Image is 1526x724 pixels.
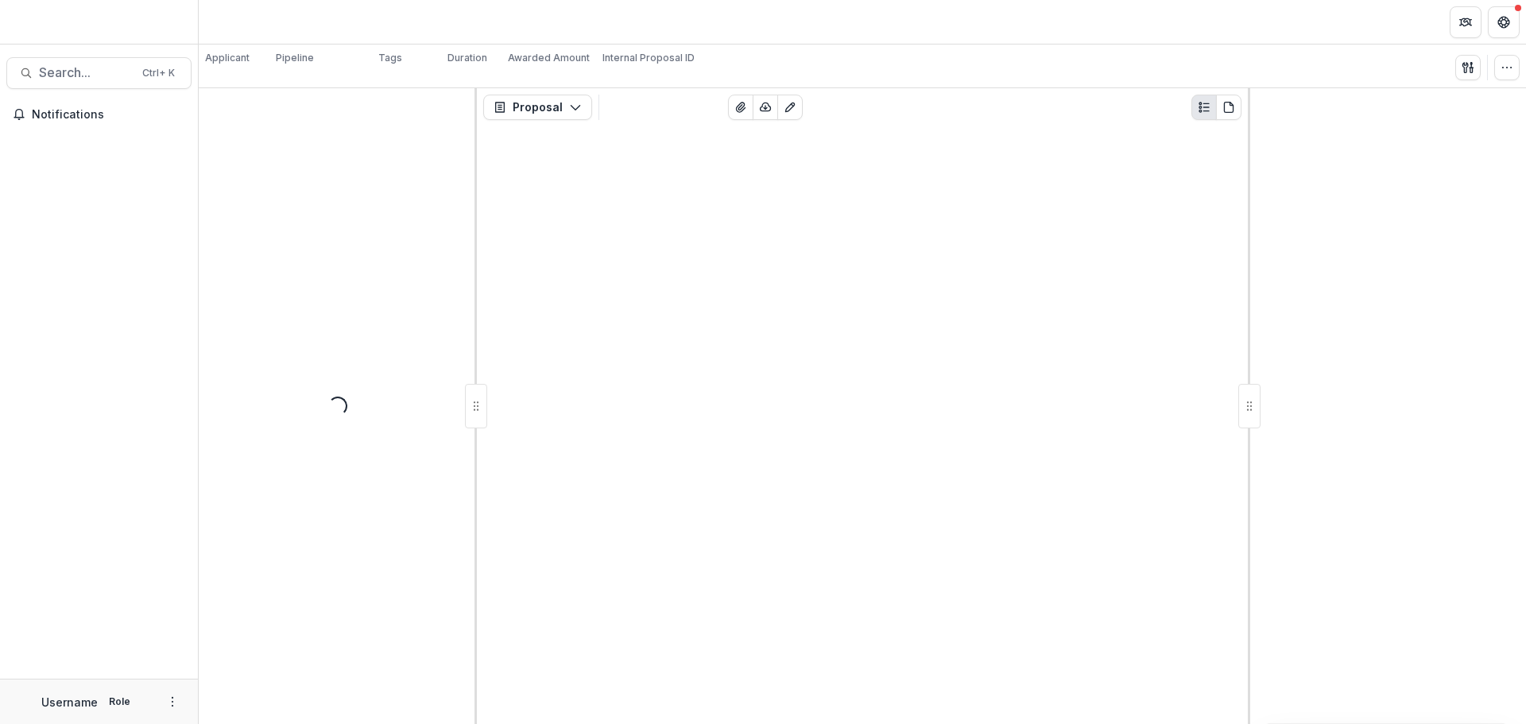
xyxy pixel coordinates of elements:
[378,51,402,65] p: Tags
[1191,95,1217,120] button: Plaintext view
[508,51,590,65] p: Awarded Amount
[6,57,192,89] button: Search...
[1216,95,1241,120] button: PDF view
[276,51,314,65] p: Pipeline
[6,102,192,127] button: Notifications
[728,95,753,120] button: View Attached Files
[41,694,98,710] p: Username
[39,65,133,80] span: Search...
[205,51,250,65] p: Applicant
[32,108,185,122] span: Notifications
[602,51,695,65] p: Internal Proposal ID
[777,95,803,120] button: Edit as form
[483,95,592,120] button: Proposal
[139,64,178,82] div: Ctrl + K
[1488,6,1520,38] button: Get Help
[1450,6,1481,38] button: Partners
[447,51,487,65] p: Duration
[163,692,182,711] button: More
[104,695,135,709] p: Role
